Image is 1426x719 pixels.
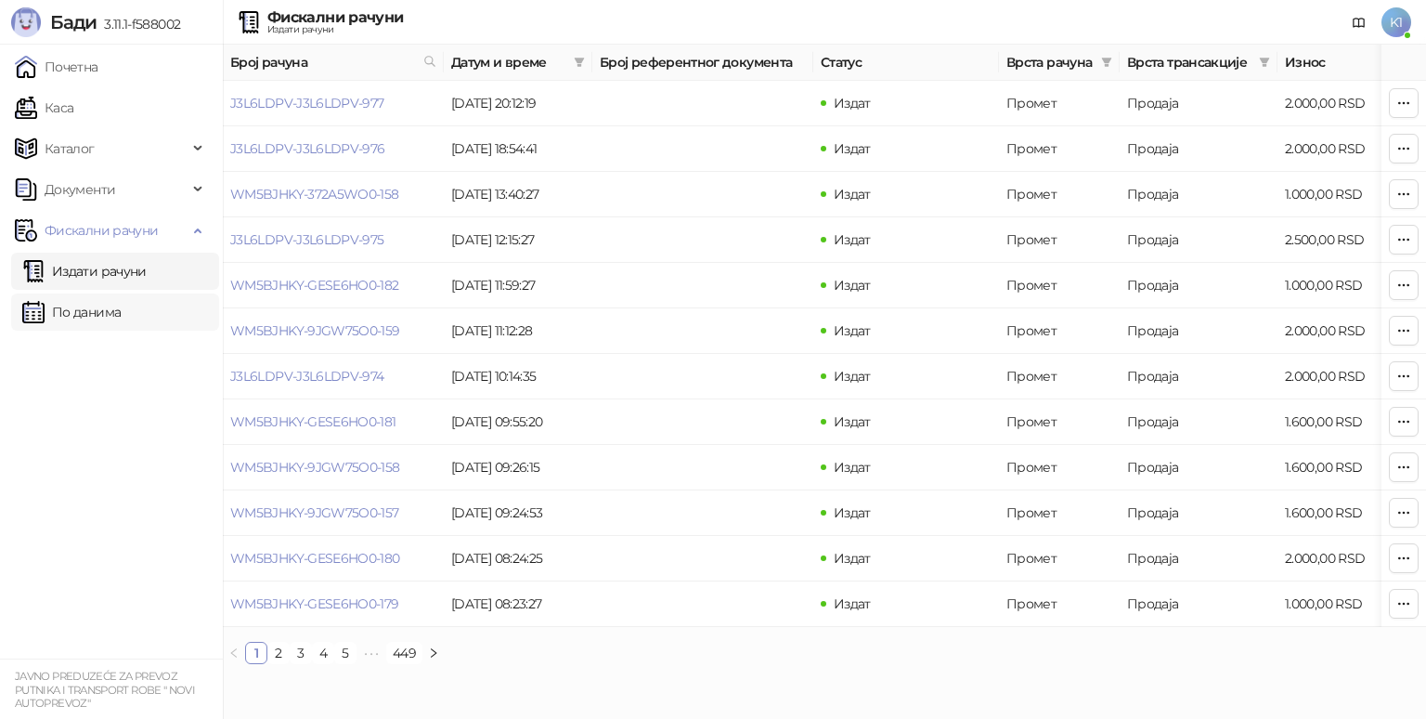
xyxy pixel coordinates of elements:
td: Продаја [1120,126,1277,172]
a: 4 [313,643,333,663]
td: Промет [999,354,1120,399]
a: WM5BJHKY-GESE6HO0-181 [230,413,396,430]
td: 1.000,00 RSD [1277,263,1407,308]
a: WM5BJHKY-372A5WO0-158 [230,186,399,203]
td: WM5BJHKY-GESE6HO0-179 [223,582,444,627]
td: 1.000,00 RSD [1277,172,1407,217]
td: 2.000,00 RSD [1277,126,1407,172]
td: Промет [999,263,1120,308]
a: J3L6LDPV-J3L6LDPV-974 [230,368,384,385]
td: WM5BJHKY-GESE6HO0-181 [223,399,444,445]
span: Издат [834,368,871,385]
td: 2.000,00 RSD [1277,308,1407,354]
span: Издат [834,231,871,248]
a: 5 [335,643,356,663]
span: Датум и време [451,52,566,72]
span: Издат [834,504,871,521]
td: J3L6LDPV-J3L6LDPV-975 [223,217,444,263]
td: WM5BJHKY-9JGW75O0-157 [223,490,444,536]
td: Продаја [1120,308,1277,354]
span: 3.11.1-f588002 [97,16,180,33]
td: 2.500,00 RSD [1277,217,1407,263]
span: right [428,647,439,659]
td: Промет [999,445,1120,490]
a: WM5BJHKY-GESE6HO0-182 [230,277,399,294]
td: [DATE] 18:54:41 [444,126,592,172]
td: [DATE] 13:40:27 [444,172,592,217]
td: 2.000,00 RSD [1277,354,1407,399]
span: filter [570,48,589,76]
td: 1.600,00 RSD [1277,445,1407,490]
td: WM5BJHKY-9JGW75O0-158 [223,445,444,490]
td: Промет [999,582,1120,627]
li: 2 [267,642,290,664]
td: Продаја [1120,217,1277,263]
li: 449 [386,642,422,664]
span: Бади [50,11,97,33]
td: 2.000,00 RSD [1277,81,1407,126]
td: [DATE] 11:59:27 [444,263,592,308]
a: По данима [22,294,121,331]
li: Претходна страна [223,642,245,664]
td: WM5BJHKY-GESE6HO0-180 [223,536,444,582]
td: [DATE] 09:55:20 [444,399,592,445]
td: Промет [999,536,1120,582]
td: Промет [999,308,1120,354]
div: Фискални рачуни [267,10,403,25]
td: [DATE] 08:23:27 [444,582,592,627]
li: 4 [312,642,334,664]
td: Продаја [1120,536,1277,582]
a: 2 [268,643,289,663]
div: Издати рачуни [267,25,403,34]
a: 449 [387,643,421,663]
td: 2.000,00 RSD [1277,536,1407,582]
span: Издат [834,140,871,157]
td: Продаја [1120,263,1277,308]
span: Врста рачуна [1006,52,1094,72]
span: filter [1101,57,1112,68]
th: Број рачуна [223,45,444,81]
td: [DATE] 11:12:28 [444,308,592,354]
button: right [422,642,445,664]
td: Продаја [1120,582,1277,627]
td: J3L6LDPV-J3L6LDPV-976 [223,126,444,172]
span: left [228,647,240,659]
span: Издат [834,550,871,567]
td: [DATE] 20:12:19 [444,81,592,126]
td: Промет [999,217,1120,263]
th: Статус [813,45,999,81]
li: 1 [245,642,267,664]
td: [DATE] 09:26:15 [444,445,592,490]
td: [DATE] 10:14:35 [444,354,592,399]
li: Следећих 5 Страна [356,642,386,664]
td: Продаја [1120,81,1277,126]
span: Издат [834,459,871,476]
a: WM5BJHKY-9JGW75O0-158 [230,459,400,476]
a: WM5BJHKY-GESE6HO0-179 [230,595,399,612]
td: Промет [999,490,1120,536]
td: Промет [999,399,1120,445]
td: Промет [999,126,1120,172]
span: filter [1255,48,1274,76]
span: Каталог [45,130,95,167]
span: Фискални рачуни [45,212,158,249]
span: filter [1097,48,1116,76]
a: J3L6LDPV-J3L6LDPV-977 [230,95,384,111]
td: Промет [999,172,1120,217]
a: J3L6LDPV-J3L6LDPV-976 [230,140,385,157]
span: Документи [45,171,115,208]
td: Продаја [1120,490,1277,536]
span: Износ [1285,52,1381,72]
span: Издат [834,322,871,339]
td: [DATE] 08:24:25 [444,536,592,582]
small: JAVNO PREDUZEĆE ZA PREVOZ PUTNIKA I TRANSPORT ROBE " NOVI AUTOPREVOZ" [15,670,195,710]
td: 1.600,00 RSD [1277,490,1407,536]
a: 1 [246,643,266,663]
th: Број референтног документа [592,45,813,81]
li: Следећа страна [422,642,445,664]
span: Издат [834,95,871,111]
a: WM5BJHKY-9JGW75O0-157 [230,504,399,521]
a: Почетна [15,48,98,85]
a: Издати рачуни [22,253,147,290]
td: WM5BJHKY-9JGW75O0-159 [223,308,444,354]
